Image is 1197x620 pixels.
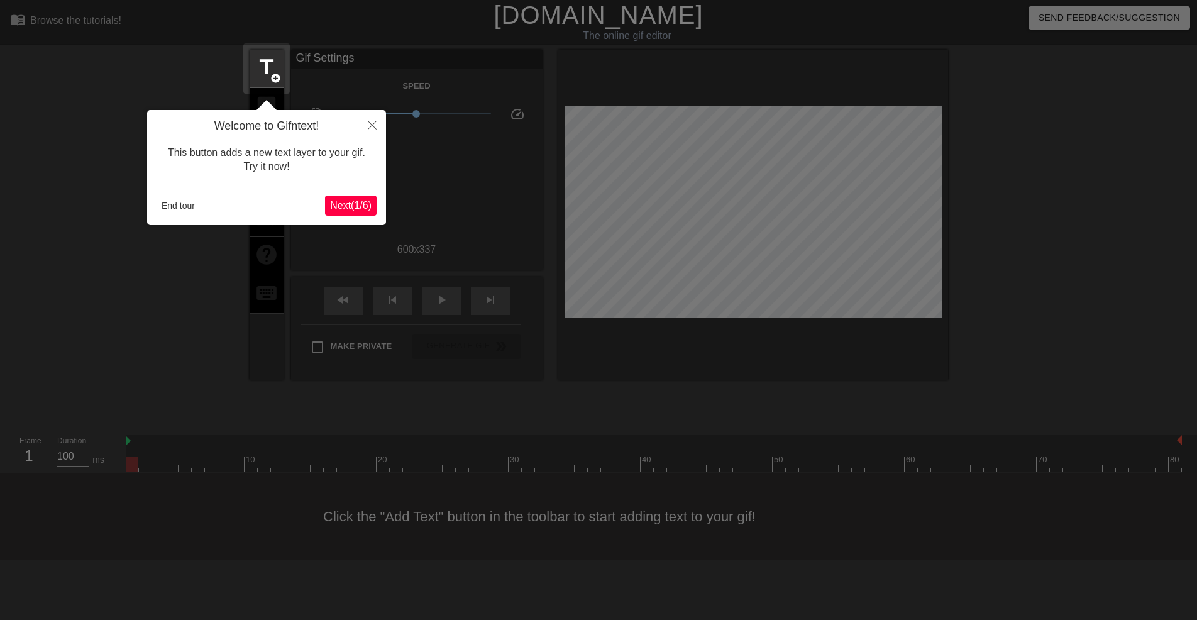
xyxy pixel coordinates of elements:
[157,133,377,187] div: This button adds a new text layer to your gif. Try it now!
[157,119,377,133] h4: Welcome to Gifntext!
[157,196,200,215] button: End tour
[358,110,386,139] button: Close
[330,200,372,211] span: Next ( 1 / 6 )
[325,196,377,216] button: Next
